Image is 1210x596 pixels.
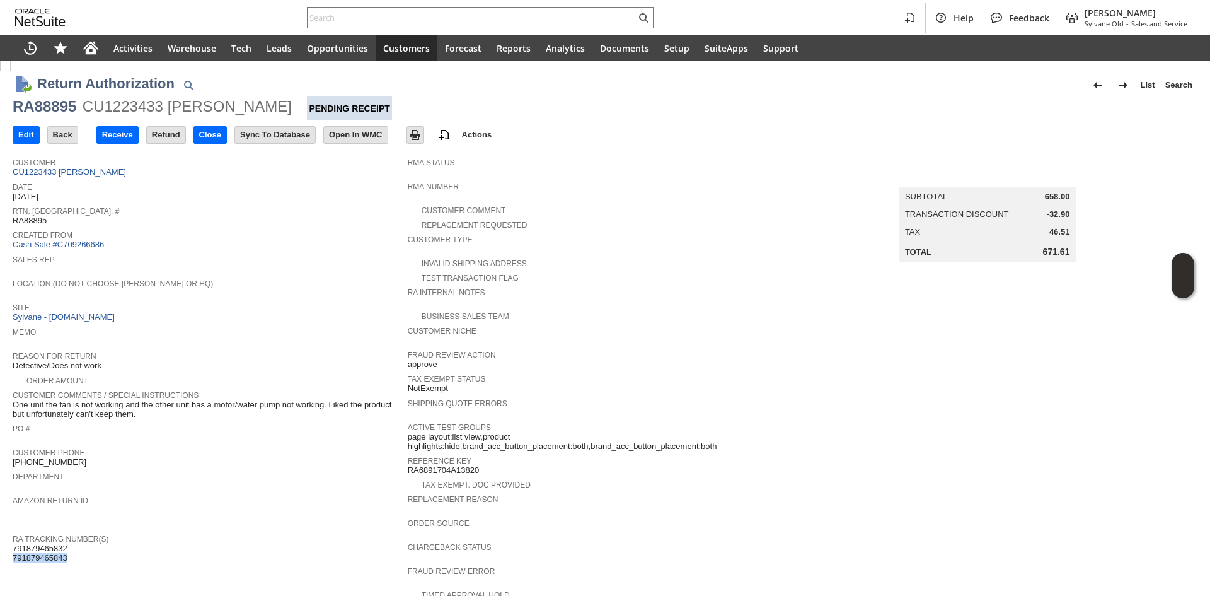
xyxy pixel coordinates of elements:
[408,399,507,408] a: Shipping Quote Errors
[1131,19,1187,28] span: Sales and Service
[13,279,213,288] a: Location (Do Not Choose [PERSON_NAME] or HQ)
[160,35,224,61] a: Warehouse
[422,312,509,321] a: Business Sales Team
[954,12,974,24] span: Help
[457,130,497,139] a: Actions
[905,209,1009,219] a: Transaction Discount
[324,127,388,143] input: Open In WMC
[106,35,160,61] a: Activities
[13,127,39,143] input: Edit
[697,35,756,61] a: SuiteApps
[13,448,84,457] a: Customer Phone
[13,216,47,226] span: RA88895
[489,35,538,61] a: Reports
[422,221,527,230] a: Replacement Requested
[45,35,76,61] div: Shortcuts
[408,495,498,504] a: Replacement reason
[600,42,649,54] span: Documents
[383,42,430,54] span: Customers
[15,9,66,26] svg: logo
[376,35,437,61] a: Customers
[307,42,368,54] span: Opportunities
[13,303,30,312] a: Site
[1136,75,1160,95] a: List
[48,127,78,143] input: Back
[13,183,32,192] a: Date
[422,481,531,489] a: Tax Exempt. Doc Provided
[422,274,519,283] a: Test Transaction Flag
[1126,19,1129,28] span: -
[13,192,38,202] span: [DATE]
[408,423,491,432] a: Active Test Groups
[299,35,376,61] a: Opportunities
[83,96,292,117] div: CU1223433 [PERSON_NAME]
[308,10,636,25] input: Search
[13,207,119,216] a: Rtn. [GEOGRAPHIC_DATA]. #
[13,96,76,117] div: RA88895
[181,78,196,93] img: Quick Find
[13,424,30,433] a: PO #
[408,359,437,370] span: approve
[13,457,86,467] span: [PHONE_NUMBER]
[267,42,292,54] span: Leads
[13,231,72,240] a: Created From
[1172,253,1194,298] iframe: Click here to launch Oracle Guided Learning Help Panel
[23,40,38,56] svg: Recent Records
[13,400,401,419] span: One unit the fan is not working and the other unit has a motor/water pump not working. Liked the ...
[13,255,55,264] a: Sales Rep
[408,158,455,167] a: RMA Status
[899,167,1076,187] caption: Summary
[147,127,185,143] input: Refund
[408,127,423,143] img: Print
[76,35,106,61] a: Home
[408,235,473,244] a: Customer Type
[756,35,806,61] a: Support
[97,127,138,143] input: Receive
[15,35,45,61] a: Recent Records
[408,465,480,476] span: RA6891704A13820
[307,96,391,120] div: Pending Receipt
[13,391,199,400] a: Customer Comments / Special Instructions
[408,288,485,297] a: RA Internal Notes
[763,42,798,54] span: Support
[1049,227,1070,237] span: 46.51
[408,543,492,552] a: Chargeback Status
[13,496,88,505] a: Amazon Return ID
[1115,78,1131,93] img: Next
[408,432,797,452] span: page layout:list view,product highlights:hide,brand_acc_button_placement:both,brand_acc_button_pl...
[408,457,471,465] a: Reference Key
[657,35,697,61] a: Setup
[497,42,531,54] span: Reports
[26,377,88,385] a: Order Amount
[13,352,96,361] a: Reason For Return
[905,227,920,237] a: Tax
[445,42,481,54] span: Forecast
[224,35,259,61] a: Tech
[13,361,101,371] span: Defective/Does not work
[407,127,423,143] input: Print
[1045,192,1070,202] span: 658.00
[408,182,459,191] a: RMA Number
[408,383,448,394] span: NotExempt
[1047,209,1070,219] span: -32.90
[1043,247,1070,257] span: 671.61
[664,42,689,54] span: Setup
[13,544,67,563] span: 791879465832 791879465843
[13,240,104,249] a: Cash Sale #C709266686
[168,42,216,54] span: Warehouse
[235,127,315,143] input: Sync To Database
[1009,12,1049,24] span: Feedback
[408,567,495,576] a: Fraud Review Error
[636,10,651,25] svg: Search
[408,519,470,528] a: Order Source
[408,327,476,336] a: Customer Niche
[83,40,98,56] svg: Home
[13,158,55,167] a: Customer
[592,35,657,61] a: Documents
[546,42,585,54] span: Analytics
[1085,7,1187,19] span: [PERSON_NAME]
[53,40,68,56] svg: Shortcuts
[259,35,299,61] a: Leads
[905,192,947,201] a: Subtotal
[13,167,129,177] a: CU1223433 [PERSON_NAME]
